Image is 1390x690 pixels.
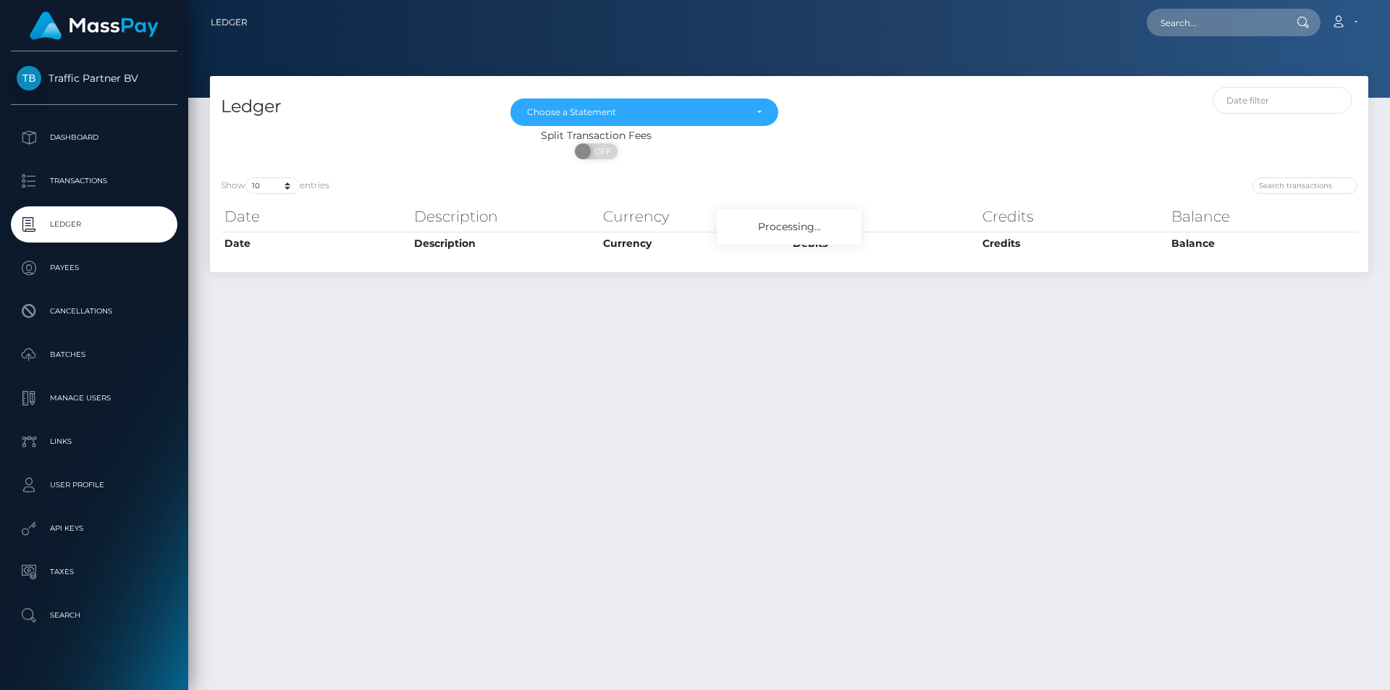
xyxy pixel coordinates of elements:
[599,202,789,231] th: Currency
[11,293,177,329] a: Cancellations
[30,12,159,40] img: MassPay Logo
[11,206,177,243] a: Ledger
[979,232,1168,255] th: Credits
[17,127,172,148] p: Dashboard
[17,170,172,192] p: Transactions
[789,202,979,231] th: Debits
[599,232,789,255] th: Currency
[17,474,172,496] p: User Profile
[17,431,172,453] p: Links
[789,232,979,255] th: Debits
[11,72,177,85] span: Traffic Partner BV
[410,202,600,231] th: Description
[510,98,778,126] button: Choose a Statement
[245,177,300,194] select: Showentries
[527,106,745,118] div: Choose a Statement
[717,209,862,245] div: Processing...
[1168,202,1357,231] th: Balance
[11,337,177,373] a: Batches
[11,250,177,286] a: Payees
[11,163,177,199] a: Transactions
[17,605,172,626] p: Search
[221,232,410,255] th: Date
[17,257,172,279] p: Payees
[221,94,489,119] h4: Ledger
[17,561,172,583] p: Taxes
[1168,232,1357,255] th: Balance
[1147,9,1283,36] input: Search...
[410,232,600,255] th: Description
[583,143,619,159] span: OFF
[221,177,329,194] label: Show entries
[17,66,41,91] img: Traffic Partner BV
[11,380,177,416] a: Manage Users
[1213,87,1352,114] input: Date filter
[11,597,177,634] a: Search
[11,424,177,460] a: Links
[17,214,172,235] p: Ledger
[979,202,1168,231] th: Credits
[11,510,177,547] a: API Keys
[17,387,172,409] p: Manage Users
[17,344,172,366] p: Batches
[211,7,248,38] a: Ledger
[17,518,172,539] p: API Keys
[11,119,177,156] a: Dashboard
[11,554,177,590] a: Taxes
[210,128,982,143] div: Split Transaction Fees
[17,300,172,322] p: Cancellations
[11,467,177,503] a: User Profile
[221,202,410,231] th: Date
[1252,177,1357,194] input: Search transactions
